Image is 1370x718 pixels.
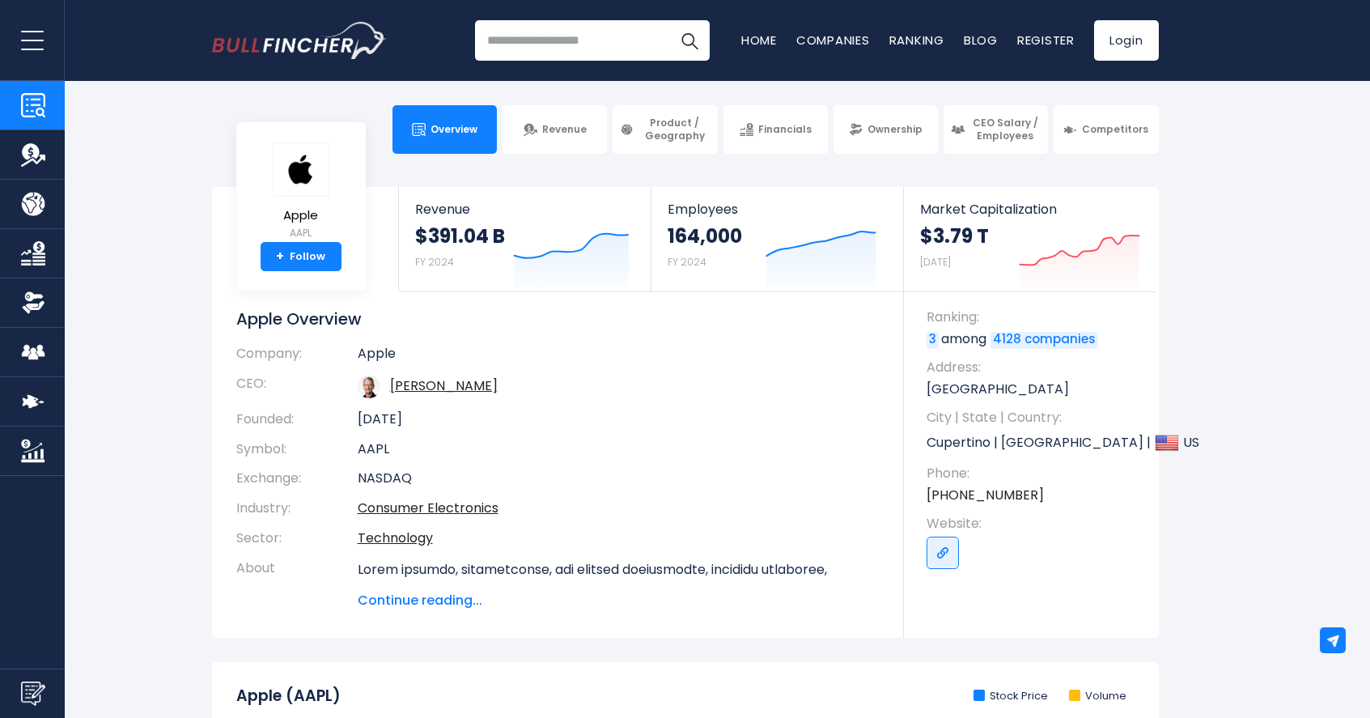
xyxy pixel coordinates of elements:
span: Product / Geography [638,117,710,142]
td: [DATE] [358,405,880,435]
th: About [236,554,358,610]
small: FY 2024 [415,255,454,269]
span: Employees [668,202,887,217]
a: Register [1017,32,1075,49]
td: Apple [358,346,880,369]
span: City | State | Country: [927,409,1143,427]
span: Revenue [415,202,634,217]
small: FY 2024 [668,255,706,269]
a: Revenue $391.04 B FY 2024 [399,187,651,291]
span: Overview [431,123,477,136]
a: +Follow [261,242,341,271]
a: Competitors [1054,105,1158,154]
a: Ranking [889,32,944,49]
strong: + [276,249,284,264]
th: Founded: [236,405,358,435]
a: CEO Salary / Employees [944,105,1048,154]
span: Competitors [1082,123,1148,136]
a: Overview [392,105,497,154]
a: Apple AAPL [272,142,330,243]
td: AAPL [358,435,880,465]
span: Revenue [542,123,587,136]
img: Ownership [21,291,45,315]
strong: $391.04 B [415,223,505,249]
td: NASDAQ [358,464,880,494]
a: Ownership [833,105,938,154]
a: Financials [723,105,828,154]
th: Industry: [236,494,358,524]
h1: Apple Overview [236,308,880,329]
span: CEO Salary / Employees [969,117,1041,142]
span: Ownership [867,123,923,136]
span: Continue reading... [358,591,880,610]
a: Go to homepage [212,22,386,59]
p: Cupertino | [GEOGRAPHIC_DATA] | US [927,431,1143,455]
span: Address: [927,359,1143,376]
span: Apple [273,209,329,223]
th: Symbol: [236,435,358,465]
small: AAPL [273,226,329,240]
span: Phone: [927,465,1143,482]
strong: 164,000 [668,223,742,249]
span: Website: [927,515,1143,533]
a: 3 [927,332,939,348]
span: Ranking: [927,308,1143,326]
a: Blog [964,32,998,49]
a: [PHONE_NUMBER] [927,486,1044,504]
th: Company: [236,346,358,369]
strong: $3.79 T [920,223,989,249]
img: Bullfincher logo [212,22,387,59]
p: among [927,330,1143,348]
a: 4128 companies [990,332,1098,348]
button: Search [669,20,710,61]
a: Consumer Electronics [358,499,498,517]
th: CEO: [236,369,358,405]
li: Stock Price [973,690,1048,703]
a: Technology [358,529,433,547]
th: Sector: [236,524,358,554]
h2: Apple (AAPL) [236,686,341,707]
span: Market Capitalization [920,202,1140,217]
th: Exchange: [236,464,358,494]
p: [GEOGRAPHIC_DATA] [927,380,1143,398]
a: Companies [796,32,870,49]
a: Go to link [927,537,959,569]
a: Employees 164,000 FY 2024 [651,187,903,291]
a: Home [741,32,777,49]
a: Product / Geography [613,105,717,154]
a: Revenue [503,105,607,154]
li: Volume [1069,690,1126,703]
small: [DATE] [920,255,951,269]
img: tim-cook.jpg [358,376,380,398]
a: Login [1094,20,1159,61]
img: AAPL logo [273,142,329,197]
a: ceo [390,376,498,395]
a: Market Capitalization $3.79 T [DATE] [904,187,1156,291]
span: Financials [758,123,812,136]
